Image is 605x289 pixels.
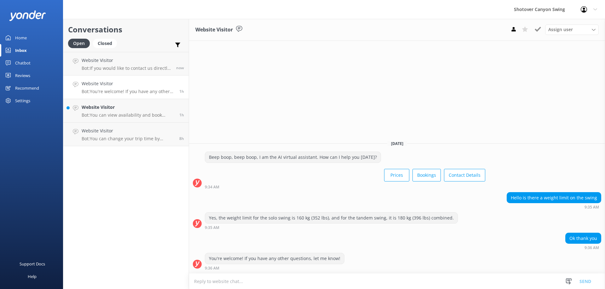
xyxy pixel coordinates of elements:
span: 11:20am 14-Aug-2025 (UTC +12:00) Pacific/Auckland [176,65,184,70]
div: Beep boop, beep boop, I am the AI virtual assistant. How can I help you [DATE]? [205,152,381,163]
strong: 9:36 AM [205,266,219,270]
h4: Website Visitor [82,104,175,111]
div: Hello is there a weight limit on the swing [507,192,601,203]
h4: Website Visitor [82,127,175,134]
div: 09:35am 14-Aug-2025 (UTC +12:00) Pacific/Auckland [507,205,601,209]
img: yonder-white-logo.png [9,10,46,21]
strong: 9:35 AM [205,226,219,230]
div: Open [68,39,90,48]
div: Yes, the weight limit for the solo swing is 160 kg (352 lbs), and for the tandem swing, it is 180... [205,213,458,223]
div: Reviews [15,69,30,82]
div: Assign User [545,25,599,35]
span: Assign user [548,26,573,33]
h3: Website Visitor [195,26,233,34]
div: Ok thank you [566,233,601,244]
span: 09:36am 14-Aug-2025 (UTC +12:00) Pacific/Auckland [179,89,184,94]
p: Bot: You can view availability and book online at [URL][DOMAIN_NAME]. Alternatively, you can cont... [82,112,175,118]
a: Website VisitorBot:You can view availability and book online at [URL][DOMAIN_NAME]. Alternatively... [63,99,189,123]
strong: 9:35 AM [585,205,599,209]
h2: Conversations [68,24,184,36]
a: Open [68,40,93,47]
span: 03:08am 14-Aug-2025 (UTC +12:00) Pacific/Auckland [179,136,184,141]
p: Bot: You can change your trip time by contacting us at [PHONE_NUMBER]. We'll do our best to accom... [82,136,175,142]
div: Closed [93,39,117,48]
div: Help [28,270,37,283]
div: 09:36am 14-Aug-2025 (UTC +12:00) Pacific/Auckland [565,245,601,250]
button: Prices [384,169,409,181]
strong: 9:36 AM [585,246,599,250]
a: Website VisitorBot:You're welcome! If you have any other questions, let me know!1h [63,75,189,99]
div: Chatbot [15,57,31,69]
a: Website VisitorBot:If you would like to contact us directly, you can email [EMAIL_ADDRESS][DOMAIN... [63,52,189,75]
p: Bot: You're welcome! If you have any other questions, let me know! [82,89,175,94]
strong: 9:34 AM [205,185,219,189]
a: Website VisitorBot:You can change your trip time by contacting us at [PHONE_NUMBER]. We'll do our... [63,123,189,146]
button: Contact Details [444,169,485,181]
div: 09:36am 14-Aug-2025 (UTC +12:00) Pacific/Auckland [205,266,344,270]
span: [DATE] [387,141,407,146]
h4: Website Visitor [82,80,175,87]
div: Recommend [15,82,39,94]
div: Inbox [15,44,27,57]
div: 09:34am 14-Aug-2025 (UTC +12:00) Pacific/Auckland [205,185,485,189]
div: 09:35am 14-Aug-2025 (UTC +12:00) Pacific/Auckland [205,225,458,230]
div: Support Docs [20,258,45,270]
div: You're welcome! If you have any other questions, let me know! [205,253,344,264]
p: Bot: If you would like to contact us directly, you can email [EMAIL_ADDRESS][DOMAIN_NAME] or call... [82,65,171,71]
div: Settings [15,94,30,107]
div: Home [15,31,27,44]
span: 09:34am 14-Aug-2025 (UTC +12:00) Pacific/Auckland [179,112,184,118]
button: Bookings [412,169,441,181]
a: Closed [93,40,120,47]
h4: Website Visitor [82,57,171,64]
